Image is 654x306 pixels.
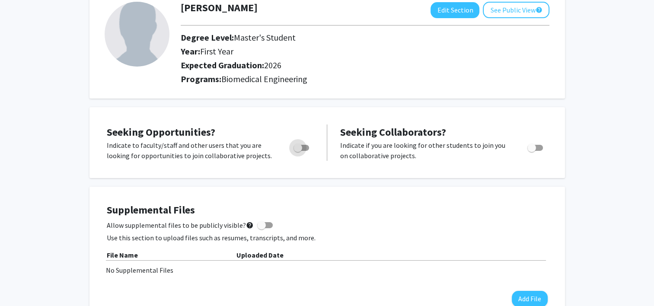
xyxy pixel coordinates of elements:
[535,5,542,15] mat-icon: help
[105,2,169,67] img: Profile Picture
[181,60,475,70] h2: Expected Graduation:
[181,74,549,84] h2: Programs:
[107,220,254,230] span: Allow supplemental files to be publicly visible?
[340,140,511,161] p: Indicate if you are looking for other students to join you on collaborative projects.
[181,46,475,57] h2: Year:
[264,60,281,70] span: 2026
[236,251,284,259] b: Uploaded Date
[107,140,277,161] p: Indicate to faculty/staff and other users that you are looking for opportunities to join collabor...
[340,125,446,139] span: Seeking Collaborators?
[431,2,479,18] button: Edit Section
[483,2,549,18] button: See Public View
[200,46,233,57] span: First Year
[107,233,548,243] p: Use this section to upload files such as resumes, transcripts, and more.
[107,125,215,139] span: Seeking Opportunities?
[290,140,314,153] div: Toggle
[107,251,138,259] b: File Name
[107,204,548,217] h4: Supplemental Files
[6,267,37,300] iframe: Chat
[181,2,258,14] h1: [PERSON_NAME]
[234,32,296,43] span: Master's Student
[181,32,475,43] h2: Degree Level:
[106,265,549,275] div: No Supplemental Files
[246,220,254,230] mat-icon: help
[524,140,548,153] div: Toggle
[221,73,307,84] span: Biomedical Engineering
